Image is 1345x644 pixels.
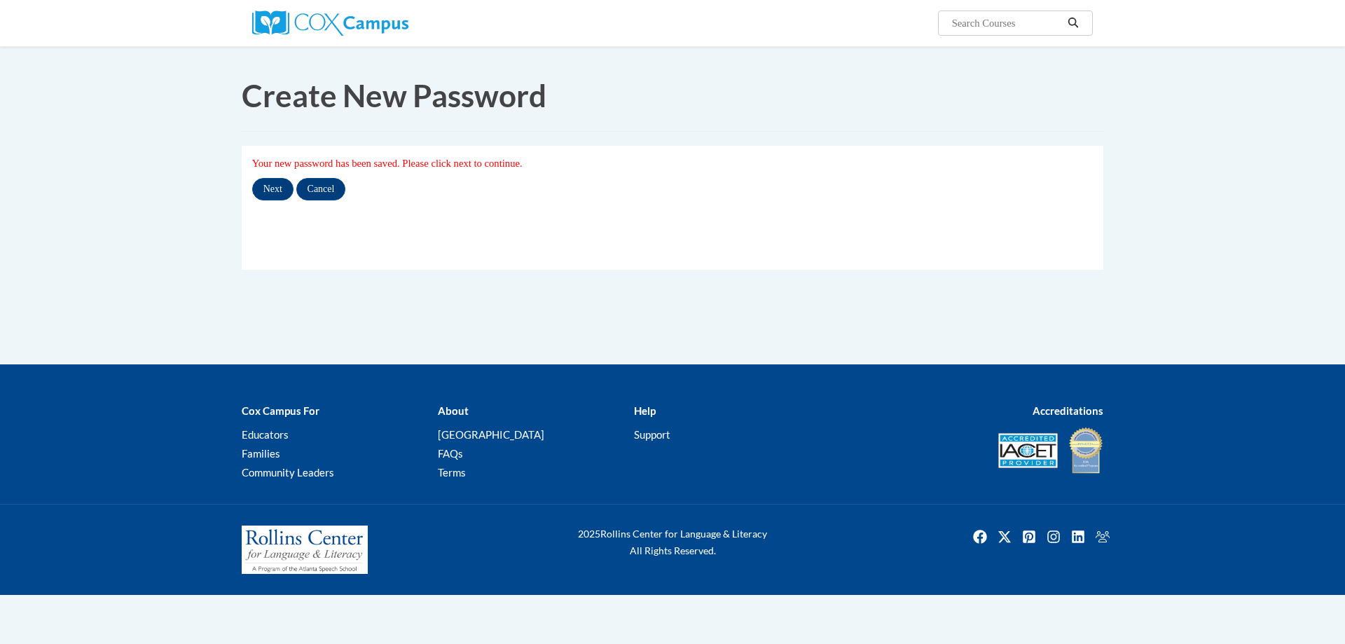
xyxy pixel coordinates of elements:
a: Instagram [1042,526,1065,548]
img: Twitter icon [993,526,1016,548]
b: Cox Campus For [242,404,319,417]
b: Help [634,404,656,417]
button: Search [1063,15,1084,32]
img: Instagram icon [1042,526,1065,548]
span: Create New Password [242,77,546,114]
a: Facebook Group [1091,526,1114,548]
a: Facebook [969,526,991,548]
span: 2025 [578,528,600,540]
input: Cancel [296,178,346,200]
img: Cox Campus [252,11,408,36]
img: Rollins Center for Language & Literacy - A Program of the Atlanta Speech School [242,526,368,575]
a: Support [634,428,670,441]
a: [GEOGRAPHIC_DATA] [438,428,544,441]
img: Accredited IACET® Provider [998,433,1058,468]
img: LinkedIn icon [1067,526,1089,548]
a: Twitter [993,526,1016,548]
a: Pinterest [1018,526,1040,548]
img: Facebook icon [969,526,991,548]
span: Your new password has been saved. Please click next to continue. [252,158,523,169]
a: Educators [242,428,289,441]
a: FAQs [438,447,463,460]
a: Families [242,447,280,460]
div: Rollins Center for Language & Literacy All Rights Reserved. [525,526,820,559]
img: Facebook group icon [1091,526,1114,548]
b: Accreditations [1033,404,1103,417]
b: About [438,404,469,417]
input: Search Courses [951,15,1063,32]
a: Community Leaders [242,466,334,479]
a: Terms [438,466,466,479]
img: IDA® Accredited [1068,426,1103,475]
a: Linkedin [1067,526,1089,548]
input: Next [252,178,294,200]
img: Pinterest icon [1018,526,1040,548]
a: Cox Campus [252,16,408,28]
